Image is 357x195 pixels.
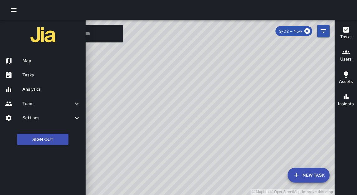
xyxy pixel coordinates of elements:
[22,57,81,64] h6: Map
[338,101,354,107] h6: Insights
[22,100,73,107] h6: Team
[340,34,352,40] h6: Tasks
[339,78,353,85] h6: Assets
[22,86,81,93] h6: Analytics
[31,22,55,47] img: jia-logo
[22,115,73,121] h6: Settings
[17,134,68,145] button: Sign Out
[288,168,330,183] button: New Task
[22,72,81,79] h6: Tasks
[340,56,352,63] h6: Users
